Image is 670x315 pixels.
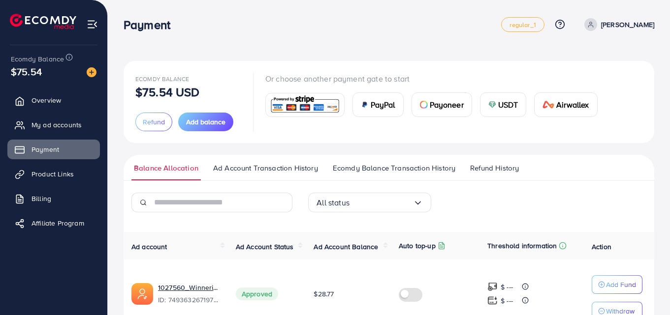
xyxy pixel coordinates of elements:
[134,163,198,173] span: Balance Allocation
[592,275,642,294] button: Add Fund
[487,240,557,252] p: Threshold information
[606,279,636,290] p: Add Fund
[412,92,472,117] a: cardPayoneer
[361,101,369,109] img: card
[480,92,527,117] a: cardUSDT
[158,283,220,305] div: <span class='underline'>1027560_Winnerize_1744747938584</span></br>7493632671978045448
[498,99,518,111] span: USDT
[131,283,153,305] img: ic-ads-acc.e4c84228.svg
[236,242,294,252] span: Ad Account Status
[501,281,513,293] p: $ ---
[420,101,428,109] img: card
[592,242,611,252] span: Action
[135,75,189,83] span: Ecomdy Balance
[158,283,220,292] a: 1027560_Winnerize_1744747938584
[7,90,100,110] a: Overview
[11,54,64,64] span: Ecomdy Balance
[628,271,663,308] iframe: Chat
[317,195,350,210] span: All status
[470,163,519,173] span: Refund History
[7,140,100,159] a: Payment
[32,120,82,130] span: My ad accounts
[7,189,100,208] a: Billing
[10,14,76,29] img: logo
[487,282,498,292] img: top-up amount
[399,240,436,252] p: Auto top-up
[7,164,100,184] a: Product Links
[542,101,554,109] img: card
[556,99,589,111] span: Airwallex
[11,64,42,79] span: $75.54
[135,86,200,98] p: $75.54 USD
[186,117,225,127] span: Add balance
[87,19,98,30] img: menu
[87,67,96,77] img: image
[314,242,378,252] span: Ad Account Balance
[213,163,318,173] span: Ad Account Transaction History
[265,73,606,85] p: Or choose another payment gate to start
[265,93,345,117] a: card
[32,194,51,203] span: Billing
[580,18,654,31] a: [PERSON_NAME]
[124,18,178,32] h3: Payment
[32,144,59,154] span: Payment
[135,113,172,131] button: Refund
[269,94,341,115] img: card
[601,19,654,30] p: [PERSON_NAME]
[488,101,496,109] img: card
[487,295,498,306] img: top-up amount
[501,17,544,32] a: regular_1
[236,287,278,300] span: Approved
[534,92,597,117] a: cardAirwallex
[501,295,513,307] p: $ ---
[32,95,61,105] span: Overview
[32,218,84,228] span: Affiliate Program
[350,195,413,210] input: Search for option
[158,295,220,305] span: ID: 7493632671978045448
[178,113,233,131] button: Add balance
[7,213,100,233] a: Affiliate Program
[333,163,455,173] span: Ecomdy Balance Transaction History
[314,289,334,299] span: $28.77
[308,193,431,212] div: Search for option
[7,115,100,135] a: My ad accounts
[371,99,395,111] span: PayPal
[32,169,74,179] span: Product Links
[131,242,167,252] span: Ad account
[143,117,165,127] span: Refund
[510,22,536,28] span: regular_1
[430,99,464,111] span: Payoneer
[352,92,404,117] a: cardPayPal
